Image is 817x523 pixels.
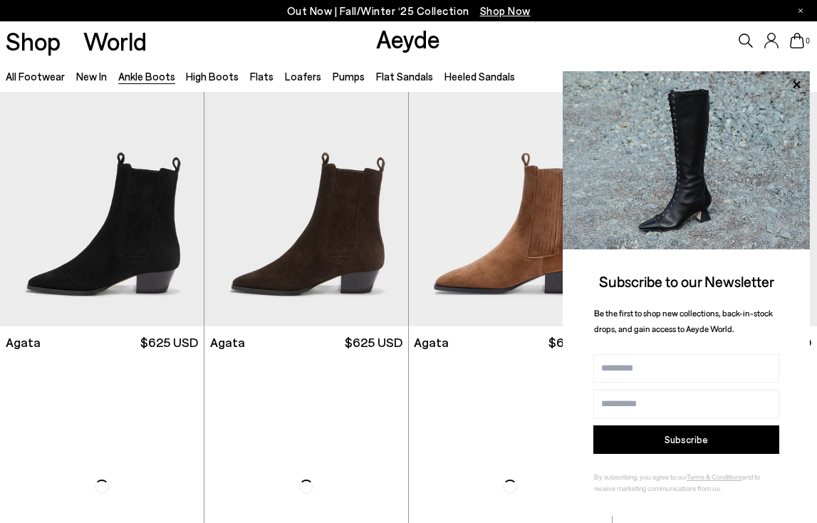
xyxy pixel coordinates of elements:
button: Subscribe [593,425,779,454]
a: High Boots [186,70,239,83]
a: Loafers [285,70,321,83]
a: Terms & Conditions [687,472,742,481]
a: Flats [250,70,274,83]
a: 0 [790,33,804,48]
a: Pumps [333,70,365,83]
a: Ankle Boots [118,70,175,83]
a: All Footwear [6,70,65,83]
a: Shop [6,29,61,53]
span: $625 USD [140,333,198,351]
span: Agata [414,333,449,351]
span: Navigate to /collections/new-in [480,4,531,17]
span: 0 [804,37,811,45]
a: Heeled Sandals [444,70,515,83]
a: Aeyde [376,24,440,53]
span: Agata [210,333,245,351]
p: Out Now | Fall/Winter ‘25 Collection [287,2,531,20]
img: Agata Suede Ankle Boots [204,70,408,326]
span: Subscribe to our Newsletter [599,272,774,290]
img: Agata Suede Ankle Boots [409,70,613,326]
span: Agata [6,333,41,351]
span: Be the first to shop new collections, back-in-stock drops, and gain access to Aeyde World. [594,308,773,334]
span: Filters [779,70,808,83]
span: $625 USD [548,333,606,351]
a: Agata $625 USD [409,326,613,358]
a: New In [76,70,107,83]
a: World [83,29,147,53]
span: By subscribing, you agree to our [594,472,687,481]
a: Agata $625 USD [204,326,408,358]
a: Flat Sandals [376,70,433,83]
span: $625 USD [345,333,402,351]
img: 2a6287a1333c9a56320fd6e7b3c4a9a9.jpg [563,71,810,249]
